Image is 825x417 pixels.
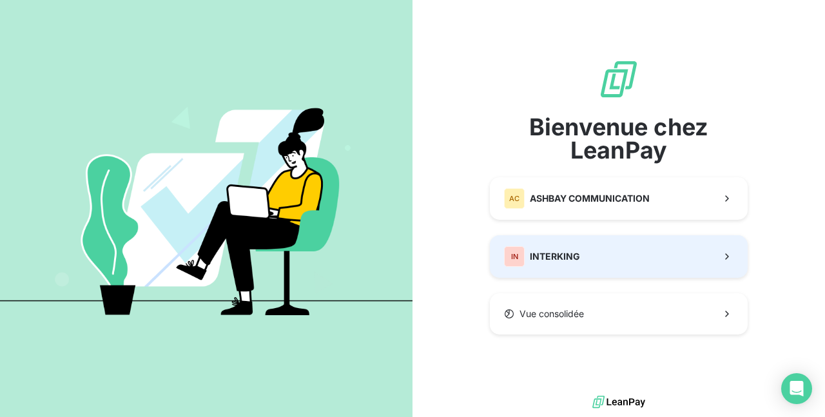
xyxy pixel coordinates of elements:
div: AC [504,188,525,209]
img: logo sigle [598,59,639,100]
span: Vue consolidée [519,307,584,320]
span: Bienvenue chez LeanPay [490,115,748,162]
div: IN [504,246,525,267]
img: logo [592,393,645,412]
button: Vue consolidée [490,293,748,335]
button: ININTERKING [490,235,748,278]
span: ASHBAY COMMUNICATION [530,192,650,205]
span: INTERKING [530,250,580,263]
div: Open Intercom Messenger [781,373,812,404]
button: ACASHBAY COMMUNICATION [490,177,748,220]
